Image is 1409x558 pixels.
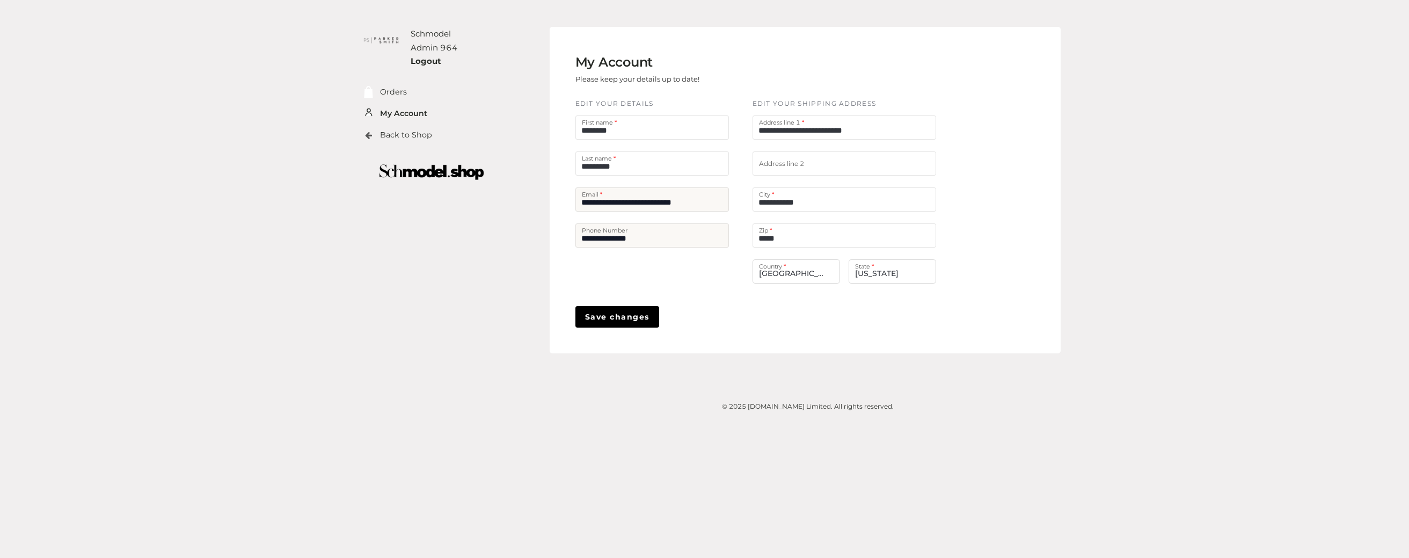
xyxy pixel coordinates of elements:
div: © 2025 [DOMAIN_NAME] Limited. All rights reserved. [582,401,1034,412]
h2: My Account [575,55,699,70]
button: Save changes [575,306,659,328]
a: Orders [380,86,407,98]
span: [US_STATE] [855,260,930,283]
span: [GEOGRAPHIC_DATA] ([GEOGRAPHIC_DATA]) [759,260,834,283]
label: EDIT YOUR DETAILS [575,99,654,109]
a: My Account [380,107,427,120]
p: Please keep your details up to date! [575,70,699,88]
label: EDIT YOUR SHIPPING ADDRESS [753,99,877,109]
span: Save changes [585,311,649,323]
div: Schmodel Admin 964 [411,27,478,54]
img: boutique-logo.png [355,157,508,187]
a: Back to Shop [380,129,432,141]
a: Logout [411,56,441,66]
